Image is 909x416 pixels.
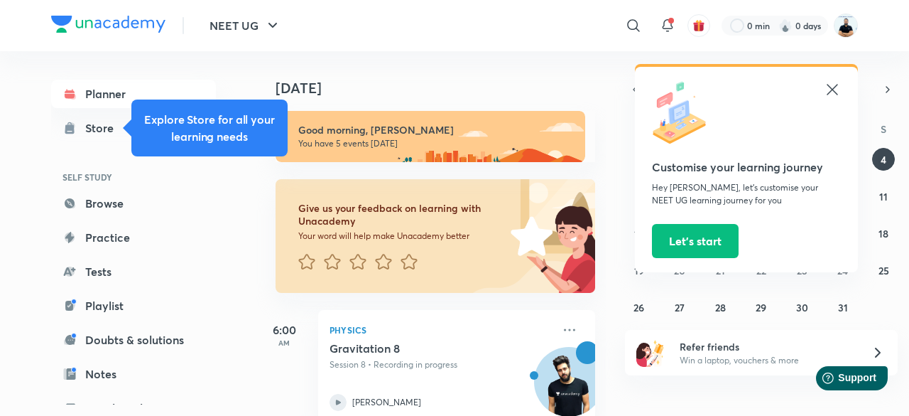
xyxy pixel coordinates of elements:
abbr: October 26, 2025 [633,301,644,314]
a: Playlist [51,292,216,320]
button: avatar [687,14,710,37]
abbr: October 28, 2025 [715,301,726,314]
h5: 6:00 [256,321,312,338]
button: October 29, 2025 [750,296,773,319]
button: October 11, 2025 [872,185,895,208]
p: Your word will help make Unacademy better [298,230,506,242]
img: Subhash Chandra Yadav [834,14,858,38]
p: Hey [PERSON_NAME], let’s customise your NEET UG learning journey for you [652,181,841,207]
h5: Gravitation 8 [330,341,506,356]
abbr: October 24, 2025 [837,264,848,277]
a: Tests [51,257,216,286]
img: referral [636,338,665,367]
abbr: October 21, 2025 [716,264,725,277]
img: streak [778,18,793,33]
h6: Refer friends [680,339,854,354]
h6: Give us your feedback on learning with Unacademy [298,202,506,228]
a: Store [51,114,216,142]
img: avatar [692,19,705,32]
h6: Good morning, [PERSON_NAME] [298,124,572,137]
a: Notes [51,360,216,388]
button: October 25, 2025 [872,259,895,282]
abbr: October 20, 2025 [674,264,685,277]
abbr: October 11, 2025 [879,190,888,203]
img: feedback_image [462,179,595,293]
h5: Explore Store for all your learning needs [143,111,276,145]
p: AM [256,338,312,347]
abbr: October 22, 2025 [756,264,766,277]
button: October 5, 2025 [628,185,651,208]
p: [PERSON_NAME] [352,396,421,409]
button: October 27, 2025 [668,296,691,319]
button: October 28, 2025 [709,296,732,319]
button: October 12, 2025 [628,222,651,245]
abbr: October 27, 2025 [675,301,685,314]
img: Company Logo [51,16,165,33]
button: October 19, 2025 [628,259,651,282]
a: Company Logo [51,16,165,36]
h4: [DATE] [276,80,609,97]
abbr: October 19, 2025 [634,264,644,277]
p: Session 8 • Recording in progress [330,358,553,371]
button: NEET UG [201,11,290,40]
p: You have 5 events [DATE] [298,138,572,149]
h5: Customise your learning journey [652,159,841,176]
button: October 4, 2025 [872,148,895,171]
a: Doubts & solutions [51,326,216,354]
p: Physics [330,321,553,338]
a: Browse [51,189,216,218]
abbr: October 30, 2025 [796,301,808,314]
a: Planner [51,80,216,108]
img: icon [652,81,716,145]
p: Win a laptop, vouchers & more [680,354,854,367]
abbr: Saturday [881,122,886,136]
abbr: October 4, 2025 [881,153,886,166]
iframe: Help widget launcher [783,361,893,400]
div: Store [85,119,122,137]
abbr: October 31, 2025 [838,301,848,314]
abbr: October 18, 2025 [878,227,888,240]
button: Let’s start [652,224,739,258]
abbr: October 29, 2025 [756,301,766,314]
button: October 30, 2025 [790,296,813,319]
abbr: October 23, 2025 [797,264,807,277]
button: October 18, 2025 [872,222,895,245]
h6: SELF STUDY [51,165,216,189]
button: October 31, 2025 [832,296,854,319]
abbr: October 25, 2025 [878,264,889,277]
img: morning [276,111,585,162]
button: October 26, 2025 [628,296,651,319]
a: Practice [51,223,216,252]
